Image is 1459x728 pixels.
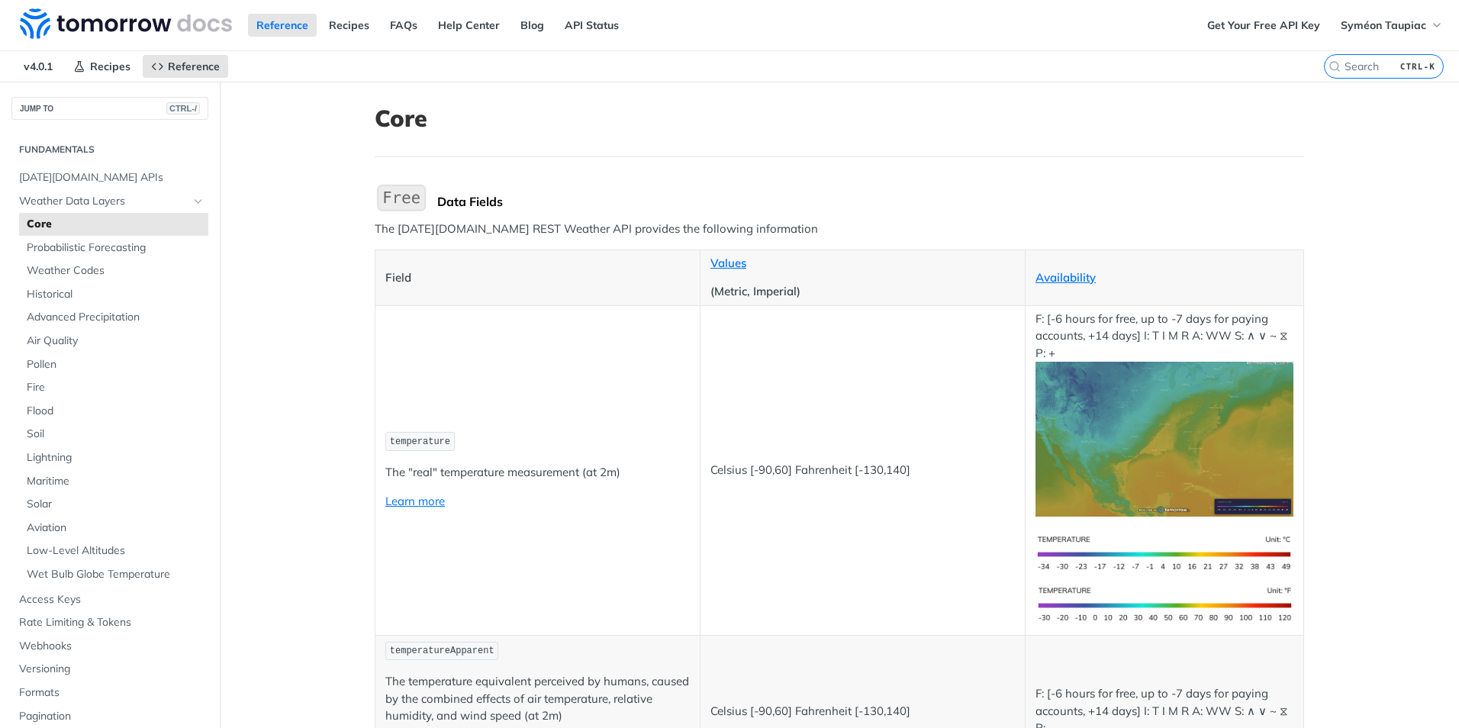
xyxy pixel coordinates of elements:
[27,520,205,536] span: Aviation
[385,673,690,725] p: The temperature equivalent perceived by humans, caused by the combined effects of air temperature...
[19,592,205,607] span: Access Keys
[390,436,450,447] span: temperature
[192,195,205,208] button: Hide subpages for Weather Data Layers
[166,102,200,114] span: CTRL-/
[430,14,508,37] a: Help Center
[27,217,205,232] span: Core
[11,611,208,634] a: Rate Limiting & Tokens
[1035,311,1293,517] p: F: [-6 hours for free, up to -7 days for paying accounts, +14 days] I: T I M R A: WW S: ∧ ∨ ~ ⧖ P: +
[19,470,208,493] a: Maritime
[390,646,494,656] span: temperatureApparent
[27,333,205,349] span: Air Quality
[19,563,208,586] a: Wet Bulb Globe Temperature
[710,703,1015,720] p: Celsius [-90,60] Fahrenheit [-130,140]
[1035,270,1096,285] a: Availability
[19,446,208,469] a: Lightning
[19,517,208,540] a: Aviation
[512,14,552,37] a: Blog
[11,97,208,120] button: JUMP TOCTRL-/
[19,639,205,654] span: Webhooks
[27,380,205,395] span: Fire
[19,423,208,446] a: Soil
[19,330,208,353] a: Air Quality
[19,685,205,701] span: Formats
[19,237,208,259] a: Probabilistic Forecasting
[27,263,205,279] span: Weather Codes
[27,474,205,489] span: Maritime
[19,194,188,209] span: Weather Data Layers
[19,376,208,399] a: Fire
[19,493,208,516] a: Solar
[19,540,208,562] a: Low-Level Altitudes
[27,404,205,419] span: Flood
[320,14,378,37] a: Recipes
[27,240,205,256] span: Probabilistic Forecasting
[27,287,205,302] span: Historical
[19,259,208,282] a: Weather Codes
[1035,431,1293,446] span: Expand image
[556,14,627,37] a: API Status
[27,310,205,325] span: Advanced Precipitation
[19,615,205,630] span: Rate Limiting & Tokens
[20,8,232,39] img: Tomorrow.io Weather API Docs
[143,55,228,78] a: Reference
[168,60,220,73] span: Reference
[19,400,208,423] a: Flood
[375,221,1304,238] p: The [DATE][DOMAIN_NAME] REST Weather API provides the following information
[11,143,208,156] h2: Fundamentals
[11,166,208,189] a: [DATE][DOMAIN_NAME] APIs
[382,14,426,37] a: FAQs
[90,60,130,73] span: Recipes
[385,494,445,508] a: Learn more
[11,658,208,681] a: Versioning
[1035,545,1293,559] span: Expand image
[19,353,208,376] a: Pollen
[27,497,205,512] span: Solar
[19,170,205,185] span: [DATE][DOMAIN_NAME] APIs
[11,681,208,704] a: Formats
[710,283,1015,301] p: (Metric, Imperial)
[375,105,1304,132] h1: Core
[19,283,208,306] a: Historical
[437,194,1304,209] div: Data Fields
[248,14,317,37] a: Reference
[1332,14,1451,37] button: Syméon Taupiac
[1341,18,1426,32] span: Syméon Taupiac
[27,357,205,372] span: Pollen
[1199,14,1329,37] a: Get Your Free API Key
[27,450,205,465] span: Lightning
[11,588,208,611] a: Access Keys
[27,567,205,582] span: Wet Bulb Globe Temperature
[19,662,205,677] span: Versioning
[1329,60,1341,72] svg: Search
[710,462,1015,479] p: Celsius [-90,60] Fahrenheit [-130,140]
[11,705,208,728] a: Pagination
[15,55,61,78] span: v4.0.1
[19,306,208,329] a: Advanced Precipitation
[19,213,208,236] a: Core
[27,427,205,442] span: Soil
[385,464,690,482] p: The "real" temperature measurement (at 2m)
[65,55,139,78] a: Recipes
[710,256,746,270] a: Values
[1396,59,1439,74] kbd: CTRL-K
[11,635,208,658] a: Webhooks
[27,543,205,559] span: Low-Level Altitudes
[385,269,690,287] p: Field
[11,190,208,213] a: Weather Data LayersHide subpages for Weather Data Layers
[19,709,205,724] span: Pagination
[1035,596,1293,610] span: Expand image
